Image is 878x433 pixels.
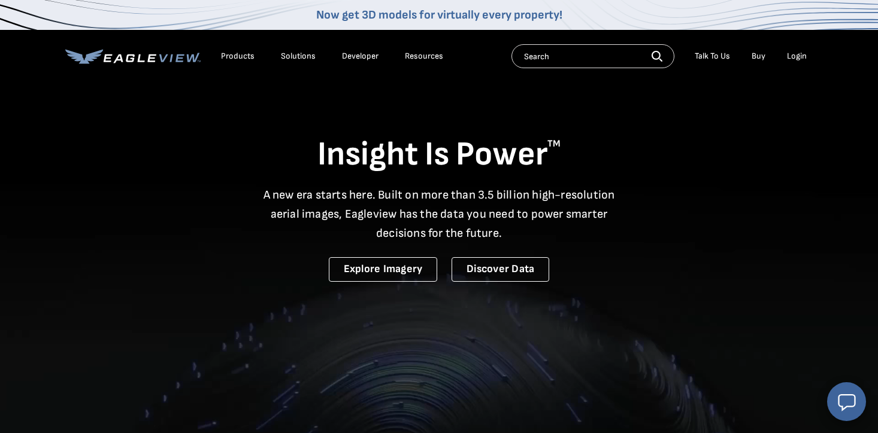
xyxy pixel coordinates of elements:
[342,51,379,62] a: Developer
[787,51,807,62] div: Login
[511,44,674,68] input: Search
[221,51,255,62] div: Products
[752,51,765,62] a: Buy
[329,257,438,282] a: Explore Imagery
[316,8,562,22] a: Now get 3D models for virtually every property!
[256,185,622,243] p: A new era starts here. Built on more than 3.5 billion high-resolution aerial images, Eagleview ha...
[281,51,316,62] div: Solutions
[452,257,549,282] a: Discover Data
[547,138,561,150] sup: TM
[695,51,730,62] div: Talk To Us
[405,51,443,62] div: Resources
[65,134,813,176] h1: Insight Is Power
[827,382,866,421] button: Open chat window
